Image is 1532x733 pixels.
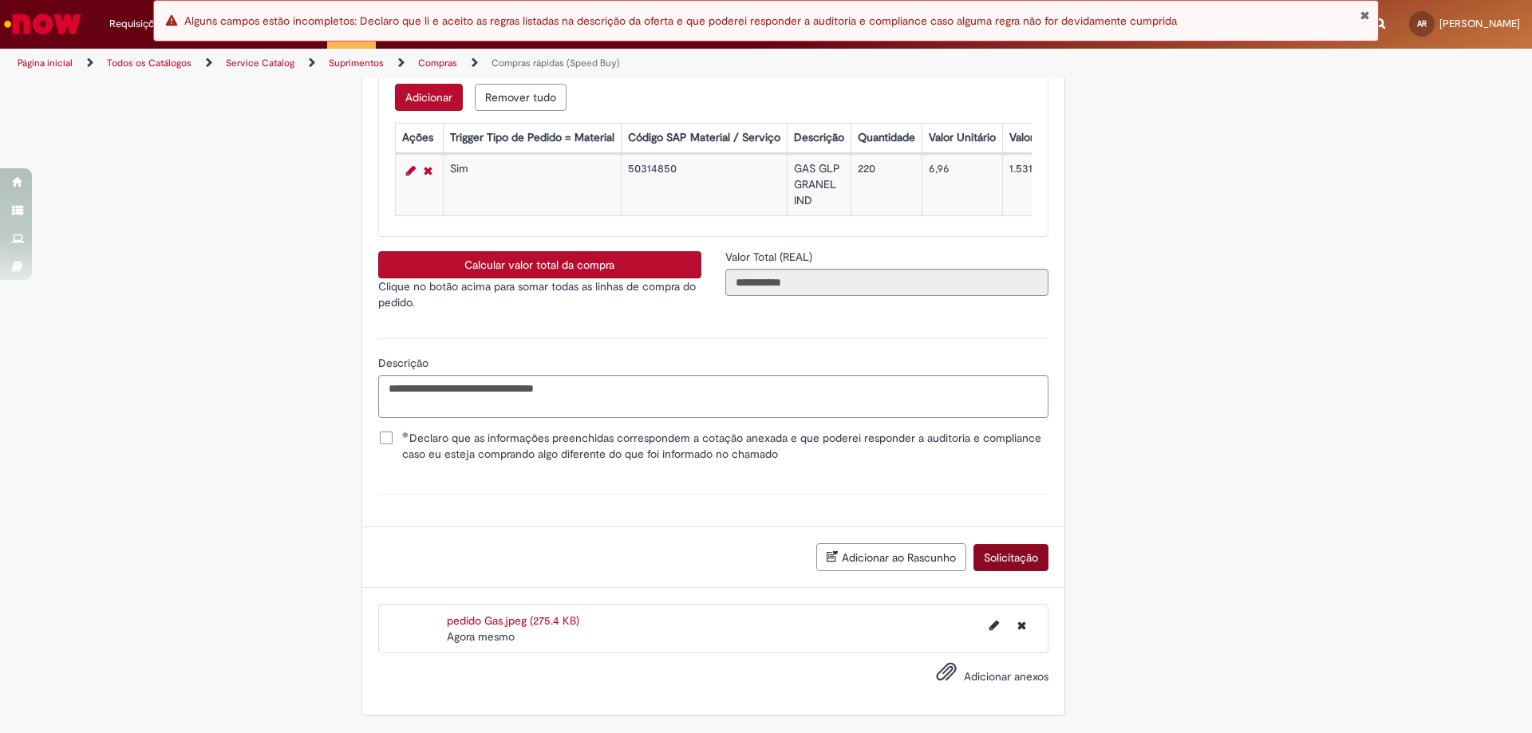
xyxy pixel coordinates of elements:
[226,57,294,69] a: Service Catalog
[492,57,620,69] a: Compras rápidas (Speed Buy)
[1360,9,1370,22] button: Fechar Notificação
[378,356,432,370] span: Descrição
[725,249,815,265] label: Somente leitura - Valor Total (REAL)
[787,124,851,153] th: Descrição
[12,49,1009,78] ul: Trilhas de página
[922,124,1002,153] th: Valor Unitário
[443,155,621,216] td: Sim
[1417,18,1427,29] span: AR
[1439,17,1520,30] span: [PERSON_NAME]
[1002,155,1104,216] td: 1.531,20
[402,161,420,180] a: Editar Linha 1
[402,432,409,438] span: Obrigatório Preenchido
[922,155,1002,216] td: 6,96
[378,251,701,278] button: Calcular valor total da compra
[475,84,567,111] button: Remove all rows for Lista de Itens
[816,543,966,571] button: Adicionar ao Rascunho
[725,250,815,264] span: Somente leitura - Valor Total (REAL)
[621,124,787,153] th: Código SAP Material / Serviço
[447,613,579,628] a: pedido Gas.jpeg (275.4 KB)
[851,124,922,153] th: Quantidade
[447,629,515,644] span: Agora mesmo
[932,657,961,694] button: Adicionar anexos
[18,57,73,69] a: Página inicial
[420,161,436,180] a: Remover linha 1
[107,57,191,69] a: Todos os Catálogos
[109,16,165,32] span: Requisições
[973,544,1048,571] button: Solicitação
[1008,613,1036,638] button: Excluir pedido Gas.jpeg
[851,155,922,216] td: 220
[395,124,443,153] th: Ações
[329,57,384,69] a: Suprimentos
[787,155,851,216] td: GAS GLP GRANEL IND
[402,430,1048,462] span: Declaro que as informações preenchidas correspondem a cotação anexada e que poderei responder a a...
[964,669,1048,684] span: Adicionar anexos
[443,124,621,153] th: Trigger Tipo de Pedido = Material
[418,57,457,69] a: Compras
[980,613,1009,638] button: Editar nome de arquivo pedido Gas.jpeg
[621,155,787,216] td: 50314850
[447,629,515,644] time: 29/09/2025 07:35:50
[378,278,701,310] p: Clique no botão acima para somar todas as linhas de compra do pedido.
[395,84,463,111] button: Add a row for Lista de Itens
[725,269,1048,296] input: Valor Total (REAL)
[184,14,1177,28] span: Alguns campos estão incompletos: Declaro que li e aceito as regras listadas na descrição da ofert...
[378,375,1048,418] textarea: Descrição
[2,8,84,40] img: ServiceNow
[1002,124,1104,153] th: Valor Total Moeda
